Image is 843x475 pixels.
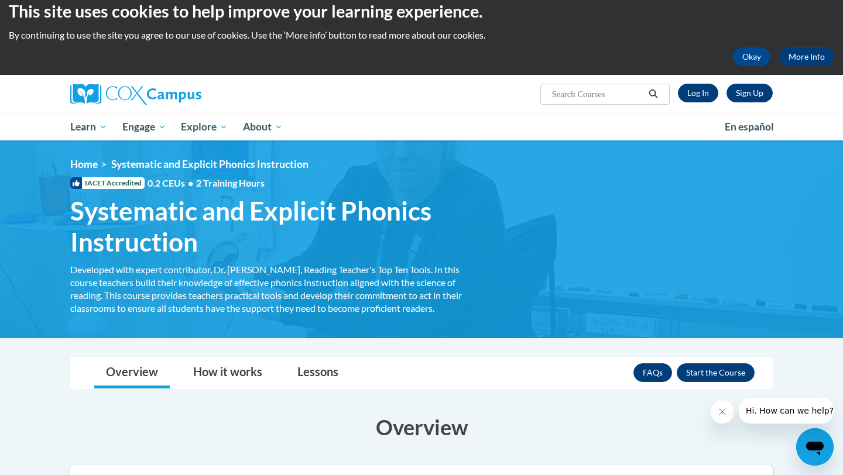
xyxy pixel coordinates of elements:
[9,29,834,42] p: By continuing to use the site you agree to our use of cookies. Use the ‘More info’ button to read...
[717,115,782,139] a: En español
[94,357,170,388] a: Overview
[286,357,350,388] a: Lessons
[70,412,773,442] h3: Overview
[148,177,265,190] span: 0.2 CEUs
[235,113,290,140] a: About
[678,84,718,102] a: Log In
[727,84,773,102] a: Register
[111,158,309,170] span: Systematic and Explicit Phonics Instruction
[173,113,235,140] a: Explore
[645,87,662,101] button: Search
[188,177,193,188] span: •
[53,113,790,140] div: Main menu
[725,121,774,133] span: En español
[122,120,166,134] span: Engage
[115,113,174,140] a: Engage
[711,400,734,424] iframe: Close message
[70,263,474,315] div: Developed with expert contributor, Dr. [PERSON_NAME], Reading Teacher's Top Ten Tools. In this co...
[779,47,834,66] a: More Info
[181,357,274,388] a: How it works
[633,363,672,382] a: FAQs
[70,177,145,189] span: IACET Accredited
[243,120,283,134] span: About
[796,428,834,466] iframe: Button to launch messaging window
[181,120,228,134] span: Explore
[63,113,115,140] a: Learn
[733,47,770,66] button: Okay
[70,158,98,170] a: Home
[70,120,107,134] span: Learn
[70,84,201,105] img: Cox Campus
[70,195,474,257] span: Systematic and Explicit Phonics Instruction
[551,87,645,101] input: Search Courses
[739,398,834,424] iframe: Message from company
[70,84,293,105] a: Cox Campus
[677,363,755,382] button: Enroll
[196,177,265,188] span: 2 Training Hours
